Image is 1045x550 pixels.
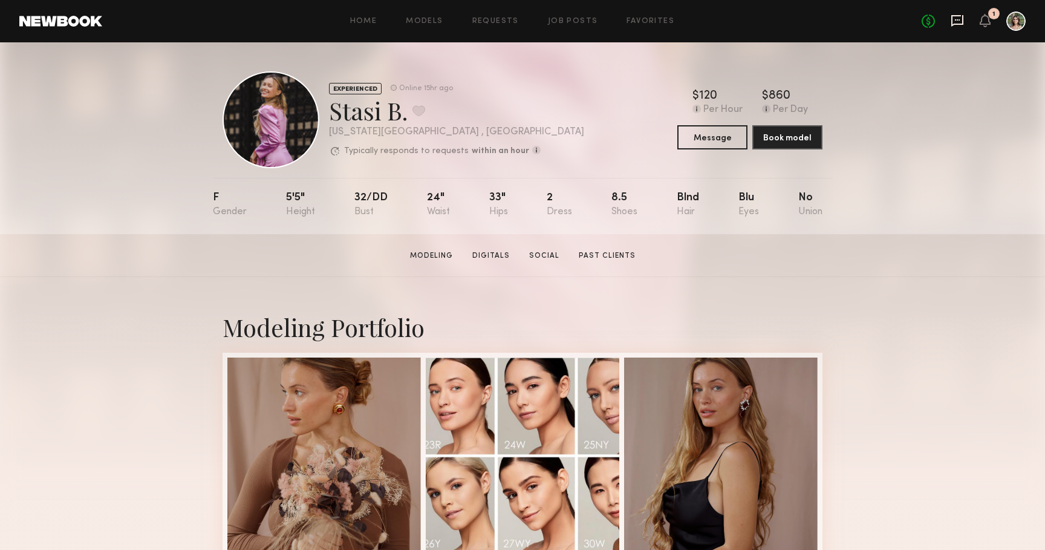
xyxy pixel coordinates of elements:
div: EXPERIENCED [329,83,382,94]
div: [US_STATE][GEOGRAPHIC_DATA] , [GEOGRAPHIC_DATA] [329,127,584,137]
div: 5'5" [286,192,315,217]
div: 32/dd [354,192,388,217]
b: within an hour [472,147,529,156]
button: Book model [752,125,822,149]
div: Stasi B. [329,94,584,126]
a: Social [524,250,564,261]
a: Requests [472,18,519,25]
div: 1 [992,11,995,18]
div: 860 [769,90,790,102]
p: Typically responds to requests [344,147,469,156]
div: No [798,192,822,217]
a: Favorites [627,18,674,25]
div: Per Day [773,105,808,116]
div: Modeling Portfolio [223,311,822,343]
div: Blu [738,192,759,217]
a: Digitals [467,250,515,261]
div: $ [762,90,769,102]
a: Past Clients [574,250,640,261]
div: Blnd [677,192,699,217]
div: 2 [547,192,572,217]
div: 8.5 [611,192,637,217]
a: Job Posts [548,18,598,25]
div: F [213,192,247,217]
button: Message [677,125,747,149]
div: 33" [489,192,508,217]
div: $ [692,90,699,102]
div: 24" [427,192,450,217]
a: Models [406,18,443,25]
div: 120 [699,90,717,102]
div: Online 15hr ago [399,85,453,93]
div: Per Hour [703,105,743,116]
a: Home [350,18,377,25]
a: Modeling [405,250,458,261]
